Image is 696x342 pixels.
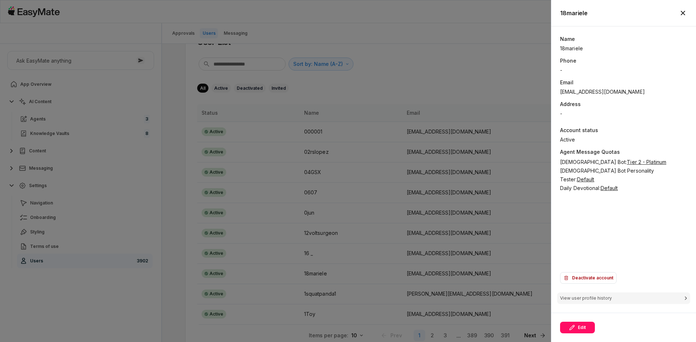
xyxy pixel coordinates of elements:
[560,79,687,86] p: Email
[560,272,617,284] button: Deactivate account
[560,185,601,191] span: Daily Devotional :
[560,159,627,165] span: [DEMOGRAPHIC_DATA] Bot :
[560,322,595,333] button: Edit
[627,159,666,165] span: Tier 2 - Platinum
[560,45,583,52] p: 18mariele
[577,176,594,182] span: Default
[601,185,618,191] span: Default
[560,126,687,134] p: Account status
[560,35,687,43] p: Name
[560,66,562,74] p: -
[560,148,687,157] p: Agent Message Quotas
[560,9,588,17] h2: 18mariele
[560,110,562,118] p: -
[560,295,612,302] p: View user profile history
[560,57,687,65] p: Phone
[560,100,687,108] p: Address
[560,88,687,96] p: [EMAIL_ADDRESS][DOMAIN_NAME]
[560,136,575,144] p: Active
[560,168,654,182] span: [DEMOGRAPHIC_DATA] Bot Personality Tester :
